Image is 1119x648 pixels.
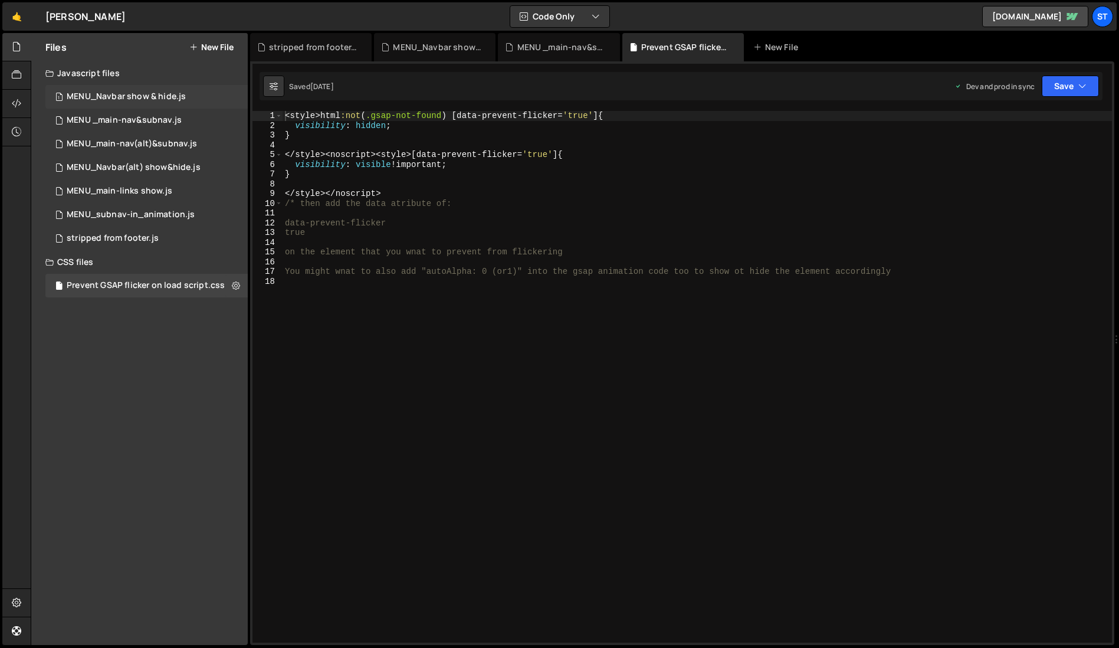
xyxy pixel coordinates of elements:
[252,267,283,277] div: 17
[252,169,283,179] div: 7
[641,41,730,53] div: Prevent GSAP flicker on load script.css
[31,61,248,85] div: Javascript files
[67,115,182,126] div: MENU _main-nav&subnav.js
[45,274,248,297] div: 16445/45833.css
[252,140,283,150] div: 4
[252,179,283,189] div: 8
[45,41,67,54] h2: Files
[310,81,334,91] div: [DATE]
[252,121,283,131] div: 2
[67,233,159,244] div: stripped from footer.js
[67,186,172,197] div: MENU_main-links show.js
[510,6,609,27] button: Code Only
[954,81,1035,91] div: Dev and prod in sync
[252,257,283,267] div: 16
[252,150,283,160] div: 5
[289,81,334,91] div: Saved
[252,218,283,228] div: 12
[269,41,357,53] div: stripped from footer.js
[982,6,1088,27] a: [DOMAIN_NAME]
[753,41,803,53] div: New File
[252,111,283,121] div: 1
[2,2,31,31] a: 🤙
[45,109,248,132] div: 16445/45050.js
[252,160,283,170] div: 6
[67,162,201,173] div: MENU_Navbar(alt) show&hide.js
[67,280,225,291] div: Prevent GSAP flicker on load script.css
[45,85,248,109] div: 16445/44544.js
[67,91,186,102] div: MENU_Navbar show & hide.js
[252,199,283,209] div: 10
[45,227,248,250] div: 16445/45872.js
[1042,76,1099,97] button: Save
[45,9,126,24] div: [PERSON_NAME]
[45,203,248,227] div: 16445/44754.js
[45,156,248,179] div: 16445/45696.js
[45,179,248,203] div: 16445/44745.js
[252,208,283,218] div: 11
[189,42,234,52] button: New File
[393,41,481,53] div: MENU_Navbar show & hide.js
[67,139,197,149] div: MENU_main-nav(alt)&subnav.js
[31,250,248,274] div: CSS files
[252,238,283,248] div: 14
[252,247,283,257] div: 15
[517,41,606,53] div: MENU _main-nav&subnav.js
[252,189,283,199] div: 9
[252,277,283,287] div: 18
[252,130,283,140] div: 3
[1092,6,1113,27] a: St
[55,93,63,103] span: 1
[67,210,195,220] div: MENU_subnav-in_animation.js
[252,228,283,238] div: 13
[45,132,248,156] div: 16445/45701.js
